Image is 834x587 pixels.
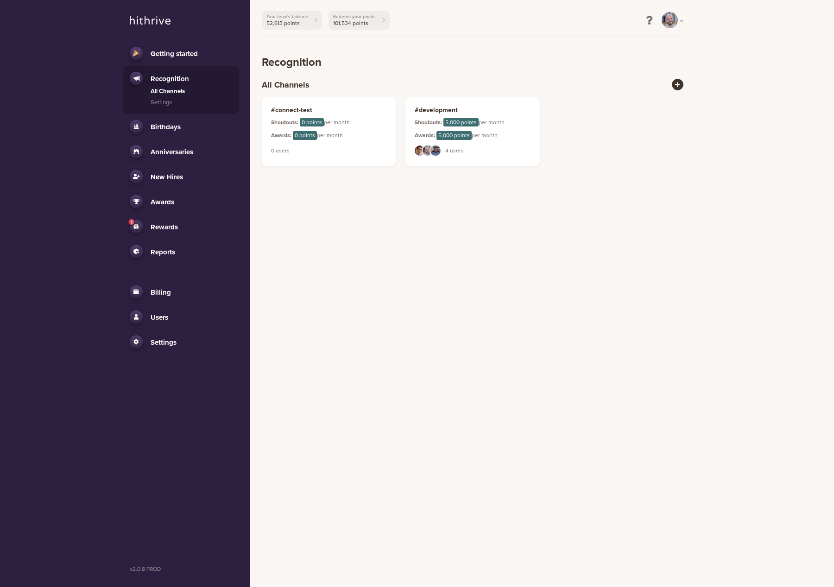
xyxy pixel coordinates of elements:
a: 1Rewards [130,220,232,233]
span: Settings [151,338,177,347]
span: Billing [151,288,171,297]
span: 0 users [271,146,290,155]
a: Recognition [130,72,232,85]
span: Awards [151,198,174,206]
span: Getting started [151,50,198,58]
a: Settings [151,98,232,107]
div: per month [271,118,387,126]
a: Users [130,310,232,323]
a: New Hires [130,170,232,183]
a: Settings [130,335,232,348]
a: Redeem your points101,534 points [329,11,390,30]
h1: Recognition [262,56,322,69]
strong: Awards: [415,132,435,139]
div: per month [415,131,531,139]
div: per month [415,118,531,126]
div: per month [271,131,387,139]
footer: v2.0.8 PROD [123,565,239,575]
a: #developmentShoutouts: 5,000 pointsper monthAwards: 5,000 pointsper month4 users [405,97,540,166]
a: Your team's balance52,613 points [262,11,322,30]
span: 5,000 points [436,131,472,139]
span: Users [151,313,168,322]
span: Anniversaries [151,148,193,156]
span: Rewards [151,223,178,231]
span: Birthdays [151,123,181,131]
span: 0 points [293,131,317,139]
strong: Shoutouts: [271,119,298,126]
h4: #connect-test [271,107,387,114]
strong: Awards: [271,132,291,139]
a: Getting started [130,47,232,60]
span: 5,000 points [443,118,479,126]
a: Awards [130,195,232,208]
a: Birthdays [130,120,232,133]
a: Reports [130,245,232,258]
strong: Shoutouts: [415,119,442,126]
span: 4 users [445,146,464,155]
h4: #development [415,107,531,114]
span: 52,613 points [266,20,308,26]
span: New Hires [151,173,183,181]
a: Billing [130,285,232,298]
img: tada.a1a1420b.png [133,49,140,57]
a: All Channels [151,87,232,96]
a: #connect-testShoutouts: 0 pointsper monthAwards: 0 pointsper month0 users [262,97,396,166]
h2: All Channels [262,80,310,90]
span: Recognition [151,75,189,83]
span: 0 points [300,118,324,126]
span: Reports [151,248,175,256]
img: hithrive-logo.9746416d.svg [130,16,171,25]
a: Anniversaries [130,145,232,158]
div: 1 [129,219,135,225]
span: 101,534 points [333,20,376,26]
